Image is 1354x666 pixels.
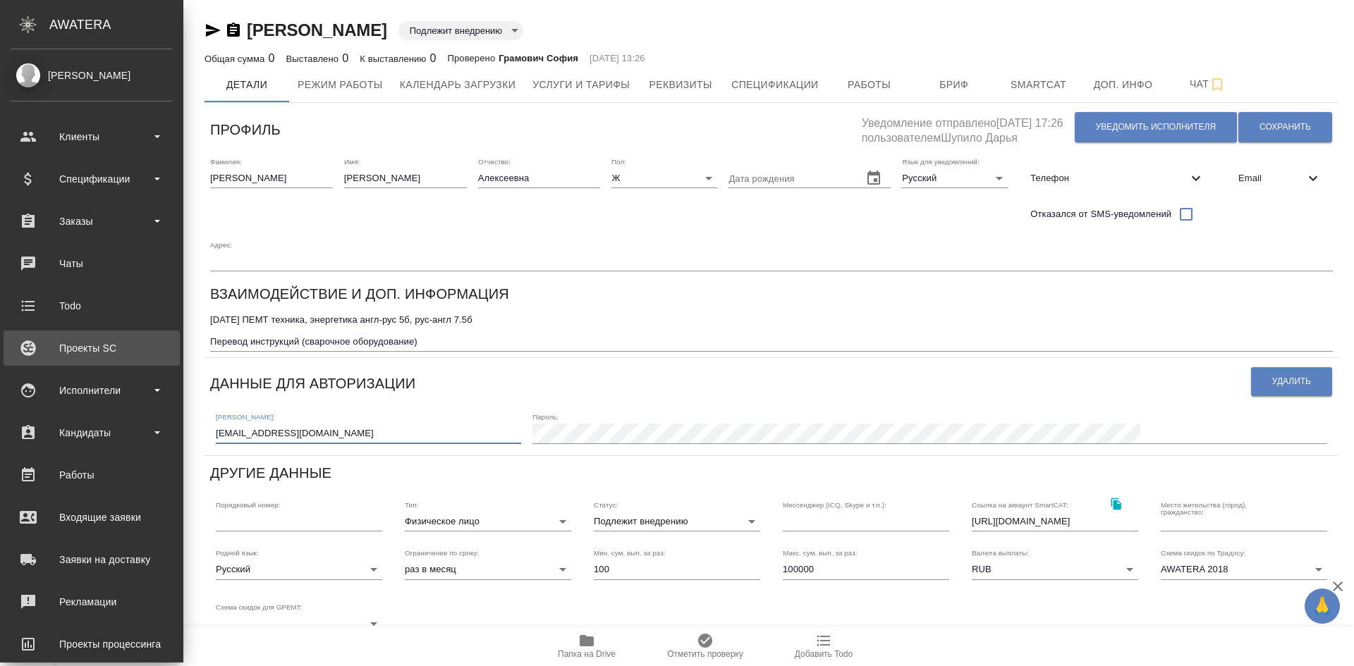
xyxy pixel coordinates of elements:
div: 0 [286,50,349,67]
h6: Профиль [210,118,281,141]
span: 🙏 [1310,591,1334,621]
label: Место жительства (город), гражданство: [1161,501,1286,515]
span: Отметить проверку [667,649,743,659]
div: Входящие заявки [11,507,173,528]
p: Грамович София [499,51,578,66]
label: Тип: [405,501,418,508]
label: Схема скидок по Традосу: [1161,550,1245,557]
h6: Другие данные [210,462,331,484]
label: Родной язык: [216,550,259,557]
span: Календарь загрузки [400,76,516,94]
button: Скопировать ссылку [1102,490,1130,519]
label: Язык для уведомлений: [902,158,980,165]
svg: Подписаться [1209,76,1226,93]
h5: Уведомление отправлено [DATE] 17:26 пользователем Шупило Дарья [862,109,1074,146]
button: Скопировать ссылку для ЯМессенджера [205,22,221,39]
div: Подлежит внедрению [594,512,760,531]
textarea: [DATE] ПЕМТ техника, энергетика англ-рус 5б, рус-англ 7.5б Перевод инструкций (сварочное оборудов... [210,314,1333,347]
span: Удалить [1272,376,1311,388]
div: Работы [11,464,173,486]
a: Рекламации [4,584,180,619]
label: Фамилия: [210,158,242,165]
label: Адрес: [210,241,232,248]
button: Сохранить [1238,112,1332,142]
div: AWATERA [49,11,183,39]
div: Подлежит внедрению [398,21,523,40]
span: Услуги и тарифы [532,76,630,94]
a: Входящие заявки [4,500,180,535]
a: Проекты SC [4,331,180,366]
label: Пароль: [532,414,559,421]
div: [PERSON_NAME] [11,68,173,83]
div: 0 [360,50,436,67]
span: Телефон [1030,171,1188,185]
button: Подлежит внедрению [405,25,506,37]
span: Добавить Todo [795,649,853,659]
label: Валюта выплаты: [972,550,1029,557]
h6: Взаимодействие и доп. информация [210,283,509,305]
div: Проекты SC [11,338,173,359]
div: Физическое лицо [405,512,571,531]
div: Todo [11,295,173,316]
div: Исполнители [11,380,173,401]
a: Todo [4,288,180,323]
label: Макс. сум. вып. за раз: [783,550,858,557]
p: Проверено [447,51,499,66]
span: Smartcat [1005,76,1073,94]
div: Рекламации [11,591,173,612]
span: Чат [1174,75,1242,93]
div: Проекты процессинга [11,634,173,655]
a: [PERSON_NAME] [247,20,387,39]
label: [PERSON_NAME]: [216,414,275,421]
div: Русский [902,168,1008,188]
span: Отказался от SMS-уведомлений [1030,207,1171,221]
button: Добавить Todo [764,627,883,666]
button: Отметить проверку [646,627,764,666]
div: RUB [972,560,1138,579]
label: Ограничение по сроку: [405,550,479,557]
label: Мин. сум. вып. за раз: [594,550,666,557]
a: Чаты [4,246,180,281]
p: К выставлению [360,54,429,64]
div: Чаты [11,253,173,274]
span: Email [1238,171,1305,185]
div: 0 [205,50,275,67]
span: Режим работы [298,76,383,94]
span: Доп. инфо [1090,76,1157,94]
div: Спецификации [11,168,173,190]
a: Заявки на доставку [4,542,180,577]
label: Схема скидок для GPEMT: [216,603,303,610]
span: Реквизиты [647,76,714,94]
button: Скопировать ссылку [225,22,242,39]
span: Папка на Drive [558,649,616,659]
div: AWATERA 2018 [1161,560,1327,579]
h6: Данные для авторизации [210,372,415,395]
button: 🙏 [1305,588,1340,624]
label: Отчество: [478,158,511,165]
span: Сохранить [1260,121,1311,133]
div: раз в месяц [405,560,571,579]
span: Спецификации [731,76,818,94]
div: Кандидаты [11,422,173,443]
button: Удалить [1251,367,1332,396]
div: Заявки на доставку [11,549,173,570]
span: Детали [213,76,281,94]
p: Выставлено [286,54,343,64]
a: Проекты процессинга [4,627,180,662]
button: Уведомить исполнителя [1075,112,1237,142]
div: Ж [611,168,717,188]
label: Имя: [344,158,360,165]
div: Русский [216,560,382,579]
a: Работы [4,457,180,493]
label: Статус: [594,501,618,508]
div: Клиенты [11,126,173,147]
span: Работы [836,76,903,94]
p: Общая сумма [205,54,268,64]
div: Заказы [11,211,173,232]
button: Папка на Drive [527,627,646,666]
div: Email [1227,163,1333,194]
div: Телефон [1019,163,1216,194]
span: Уведомить исполнителя [1096,121,1216,133]
p: [DATE] 13:26 [590,51,645,66]
label: Ссылка на аккаунт SmartCAT: [972,501,1068,508]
